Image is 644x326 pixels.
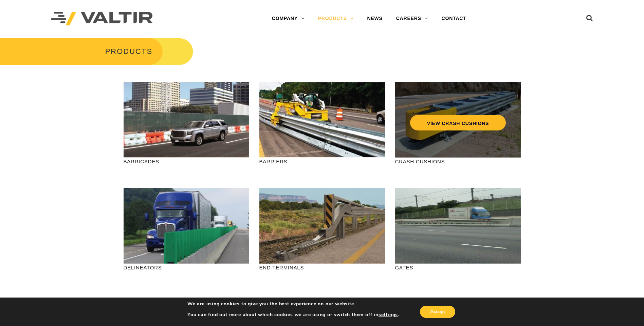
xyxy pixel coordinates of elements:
p: END TERMINALS [259,264,385,271]
p: CRASH CUSHIONS [395,158,521,165]
p: We are using cookies to give you the best experience on our website. [187,301,399,307]
p: GATES [395,264,521,271]
a: CONTACT [435,12,473,25]
img: Valtir [51,12,153,26]
p: You can find out more about which cookies we are using or switch them off in . [187,312,399,318]
a: CAREERS [389,12,435,25]
a: COMPANY [265,12,311,25]
a: VIEW CRASH CUSHIONS [410,115,505,130]
p: DELINEATORS [124,264,249,271]
p: BARRIERS [259,158,385,165]
button: Accept [420,306,455,318]
button: settings [379,312,398,318]
a: NEWS [361,12,389,25]
p: BARRICADES [124,158,249,165]
a: PRODUCTS [311,12,361,25]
